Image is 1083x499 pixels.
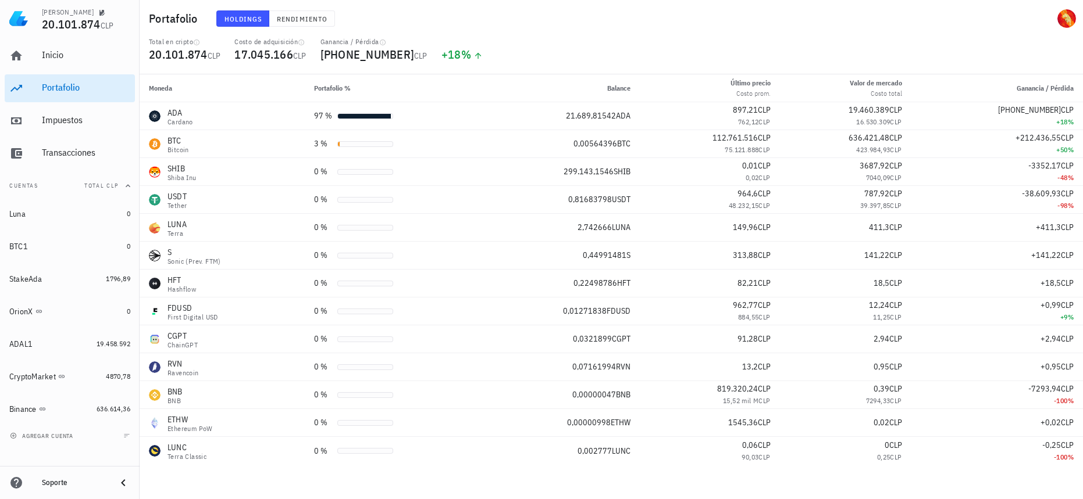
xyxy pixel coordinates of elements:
[617,278,630,288] span: HFT
[1068,145,1074,154] span: %
[758,132,771,143] span: CLP
[573,278,617,288] span: 0,22498786
[12,432,73,440] span: agregar cuenta
[5,74,135,102] a: Portafolio
[168,330,198,342] div: CGPT
[9,372,56,382] div: CryptoMarket
[921,144,1074,156] div: +50
[746,173,759,182] span: 0,02
[890,117,902,126] span: CLP
[758,417,771,428] span: CLP
[864,188,889,199] span: 787,92
[612,446,630,456] span: LUNC
[320,37,427,46] div: Ganancia / Pérdida
[314,445,333,457] div: 0 %
[234,46,293,62] span: 17.045.166
[738,278,758,288] span: 82,21
[758,313,770,321] span: CLP
[168,302,218,314] div: FDUSD
[758,333,771,344] span: CLP
[168,274,196,286] div: HFT
[483,74,640,102] th: Balance: Sin ordenar. Pulse para ordenar de forma ascendente.
[758,361,771,372] span: CLP
[1061,300,1074,310] span: CLP
[758,250,771,260] span: CLP
[168,369,199,376] div: Ravencoin
[149,166,161,178] div: SHIB-icon
[168,425,213,432] div: Ethereum PoW
[911,74,1083,102] th: Ganancia / Pérdida: Sin ordenar. Pulse para ordenar de forma ascendente.
[616,361,630,372] span: RVN
[869,300,889,310] span: 12,24
[583,250,626,260] span: 0,44991481
[168,453,206,460] div: Terra Classic
[723,396,758,405] span: 15,52 mil M
[7,430,79,441] button: agregar cuenta
[168,174,197,181] div: Shiba Inu
[889,222,902,232] span: CLP
[889,383,902,394] span: CLP
[168,397,183,404] div: BNB
[921,395,1074,407] div: -100
[758,440,771,450] span: CLP
[1061,278,1074,288] span: CLP
[607,306,630,316] span: FDUSD
[168,246,221,258] div: S
[626,250,630,260] span: S
[856,145,890,154] span: 423.984,93
[564,166,614,177] span: 299.143,1546
[1061,105,1074,115] span: CLP
[885,440,889,450] span: 0
[168,135,189,146] div: BTC
[314,110,333,122] div: 97 %
[1061,188,1074,199] span: CLP
[742,453,758,461] span: 90,03
[461,46,471,62] span: %
[889,132,902,143] span: CLP
[1041,361,1061,372] span: +0,95
[1031,250,1061,260] span: +141,22
[578,222,612,232] span: 2,742666
[1061,132,1074,143] span: CLP
[616,110,630,121] span: ADA
[5,232,135,260] a: BTC1 0
[612,222,630,232] span: LUNA
[877,453,890,461] span: 0,25
[168,386,183,397] div: BNB
[42,478,107,487] div: Soporte
[733,250,758,260] span: 313,88
[889,278,902,288] span: CLP
[149,37,220,46] div: Total en cripto
[5,330,135,358] a: ADAL1 19.458.592
[314,417,333,429] div: 0 %
[9,9,28,28] img: LedgiFi
[101,20,114,31] span: CLP
[612,333,630,344] span: CGPT
[224,15,262,23] span: Holdings
[127,209,130,218] span: 0
[314,221,333,234] div: 0 %
[850,78,902,88] div: Valor de mercado
[607,84,630,92] span: Balance
[890,145,902,154] span: CLP
[921,116,1074,128] div: +18
[42,114,130,125] div: Impuestos
[168,191,187,202] div: USDT
[758,105,771,115] span: CLP
[9,404,37,414] div: Binance
[758,145,770,154] span: CLP
[612,194,630,204] span: USDT
[168,163,197,174] div: SHIB
[849,105,889,115] span: 19.460.389
[97,339,130,348] span: 19.458.592
[149,417,161,429] div: ETHW-icon
[9,339,33,349] div: ADAL1
[314,277,333,289] div: 0 %
[140,74,305,102] th: Moneda
[738,188,758,199] span: 964,6
[5,265,135,293] a: StakeAda 1796,89
[738,333,758,344] span: 91,28
[731,88,771,99] div: Costo prom.
[758,173,770,182] span: CLP
[1028,160,1061,171] span: -3352,17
